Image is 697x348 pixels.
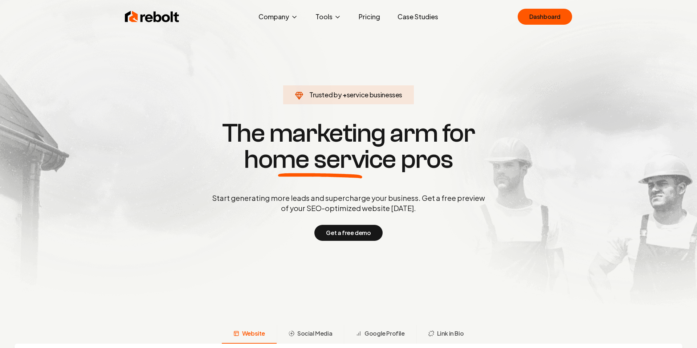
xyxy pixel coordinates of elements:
span: home service [244,146,396,173]
button: Company [253,9,304,24]
img: Rebolt Logo [125,9,179,24]
a: Case Studies [392,9,444,24]
p: Start generating more leads and supercharge your business. Get a free preview of your SEO-optimiz... [211,193,486,213]
span: Link in Bio [437,329,464,338]
button: Tools [310,9,347,24]
button: Social Media [277,325,344,344]
a: Pricing [353,9,386,24]
button: Website [222,325,277,344]
span: Website [242,329,265,338]
a: Dashboard [518,9,572,25]
span: Google Profile [364,329,404,338]
button: Google Profile [344,325,416,344]
span: service businesses [347,90,403,99]
button: Link in Bio [416,325,476,344]
button: Get a free demo [314,225,382,241]
span: Trusted by [309,90,342,99]
span: Social Media [297,329,332,338]
span: + [343,90,347,99]
h1: The marketing arm for pros [174,120,523,173]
